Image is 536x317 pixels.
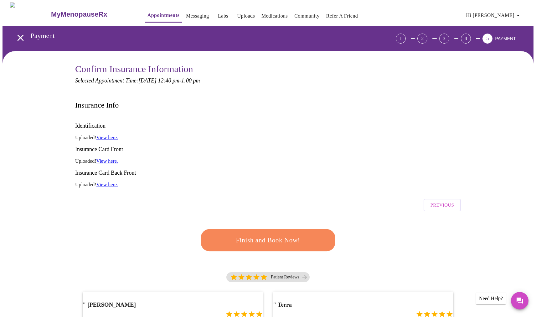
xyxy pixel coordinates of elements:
[96,182,118,187] a: View here.
[50,3,132,25] a: MyMenopauseRx
[75,64,461,74] h3: Confirm Insurance Information
[226,272,310,282] div: 5 Stars Patient Reviews
[75,170,461,176] h3: Insurance Card Back Front
[326,12,358,20] a: Refer a Friend
[235,10,258,22] button: Uploads
[75,182,461,188] p: Uploaded!
[476,293,506,304] div: Need Help?
[96,135,118,140] a: View here.
[482,34,492,44] div: 5
[51,10,107,18] h3: MyMenopauseRx
[261,12,288,20] a: Medications
[271,275,299,280] p: Patient Reviews
[147,11,179,20] a: Appointments
[201,229,335,251] button: Finish and Book Now!
[75,77,200,84] em: Selected Appointment Time: [DATE] 12:40 pm - 1:00 pm
[461,34,471,44] div: 4
[10,3,50,26] img: MyMenopauseRx Logo
[75,135,461,140] p: Uploaded!
[430,201,454,209] span: Previous
[237,12,255,20] a: Uploads
[259,10,290,22] button: Medications
[273,301,276,308] span: "
[273,301,292,308] h3: Terra
[11,29,30,47] button: open drawer
[226,272,310,285] a: 5 Stars Patient Reviews
[424,199,461,211] button: Previous
[96,158,118,164] a: View here.
[417,34,427,44] div: 2
[294,12,320,20] a: Community
[210,235,326,246] span: Finish and Book Now!
[31,32,361,40] h3: Payment
[75,123,461,129] h3: Identification
[186,12,209,20] a: Messaging
[511,292,528,309] button: Messages
[75,146,461,153] h3: Insurance Card Front
[75,158,461,164] p: Uploaded!
[439,34,449,44] div: 3
[83,301,136,308] h3: [PERSON_NAME]
[183,10,211,22] button: Messaging
[75,101,119,109] h3: Insurance Info
[495,36,516,41] span: PAYMENT
[145,9,182,23] button: Appointments
[292,10,322,22] button: Community
[83,301,86,308] span: "
[464,9,524,22] button: Hi [PERSON_NAME]
[396,34,406,44] div: 1
[213,10,233,22] button: Labs
[218,12,228,20] a: Labs
[466,11,522,20] span: Hi [PERSON_NAME]
[324,10,361,22] button: Refer a Friend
